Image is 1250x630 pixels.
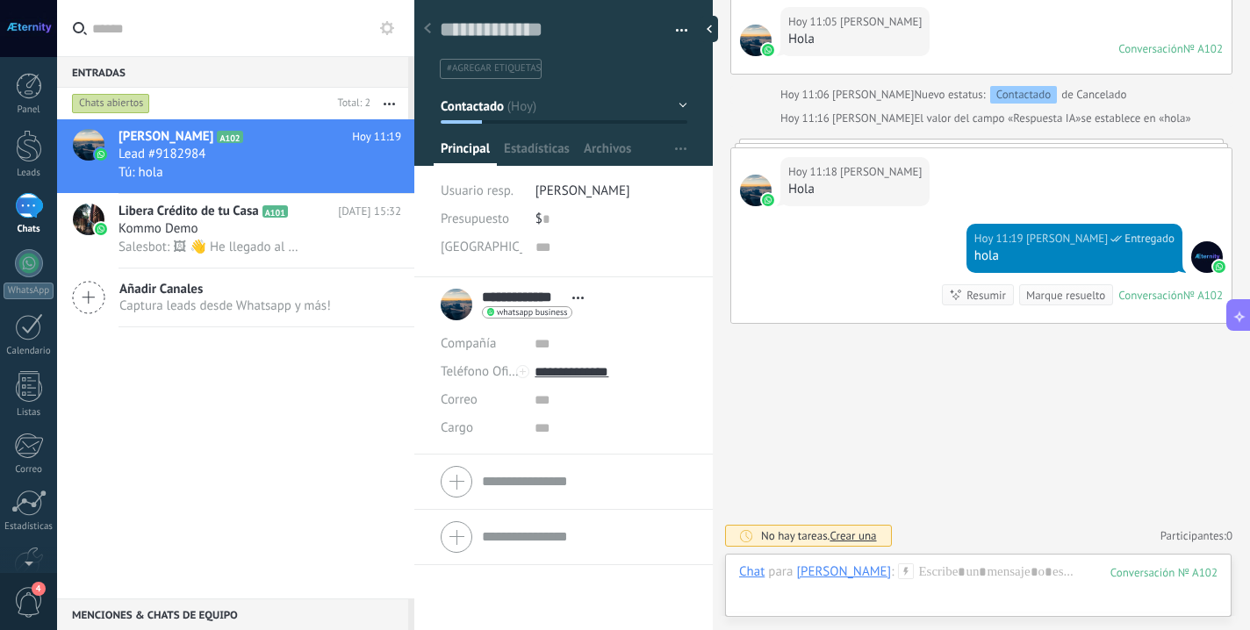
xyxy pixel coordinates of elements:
[441,329,521,357] div: Compañía
[441,177,522,205] div: Usuario resp.
[796,563,891,579] div: Emiliano Rios
[1118,41,1183,56] div: Conversación
[1213,261,1225,273] img: waba.svg
[119,220,198,238] span: Kommo Demo
[761,528,877,543] div: No hay tareas.
[974,247,1175,265] div: hola
[4,346,54,357] div: Calendario
[788,163,840,181] div: Hoy 11:18
[1118,288,1183,303] div: Conversación
[832,87,914,102] span: Emiliano Rios
[441,140,490,166] span: Principal
[441,205,522,233] div: Presupuesto
[95,223,107,235] img: icon
[762,44,774,56] img: waba.svg
[119,164,163,181] span: Tú: hola
[768,563,793,581] span: para
[762,194,774,206] img: waba.svg
[1183,41,1223,56] div: № A102
[57,194,414,268] a: avatariconLibera Crédito de tu CasaA101[DATE] 15:32Kommo DemoSalesbot: 🖼 👋 He llegado al final de...
[830,528,876,543] span: Crear una
[1160,528,1232,543] a: Participantes:0
[370,88,408,119] button: Más
[119,146,205,163] span: Lead #9182984
[780,110,832,127] div: Hoy 11:16
[1226,528,1232,543] span: 0
[740,25,772,56] span: Emiliano Rios
[441,421,473,434] span: Cargo
[447,62,541,75] span: #agregar etiquetas
[497,308,567,317] span: whatsapp business
[1026,287,1105,304] div: Marque resuelto
[4,464,54,476] div: Correo
[262,205,288,218] span: A101
[441,211,509,227] span: Presupuesto
[4,168,54,179] div: Leads
[441,385,478,413] button: Correo
[217,131,242,143] span: A102
[584,140,631,166] span: Archivos
[441,413,521,441] div: Cargo
[914,86,985,104] span: Nuevo estatus:
[535,183,630,199] span: [PERSON_NAME]
[740,175,772,206] span: Emiliano Rios
[4,407,54,419] div: Listas
[504,140,570,166] span: Estadísticas
[57,56,408,88] div: Entradas
[352,128,401,146] span: Hoy 11:19
[119,297,331,314] span: Captura leads desde Whatsapp y más!
[4,521,54,533] div: Estadísticas
[119,239,305,255] span: Salesbot: 🖼 👋 He llegado al final de mi flujo, pero puedes seguir chateando en esta conversación ...
[4,224,54,235] div: Chats
[914,86,1126,104] div: de Cancelado
[4,283,54,299] div: WhatsApp
[1081,110,1190,127] span: se establece en «hola»
[1191,241,1223,273] span: Emiliano Rios
[1183,288,1223,303] div: № A102
[338,203,401,220] span: [DATE] 15:32
[990,86,1058,104] div: Contactado
[840,13,922,31] span: Emiliano Rios
[914,110,1081,127] span: El valor del campo «Respuesta IA»
[780,86,832,104] div: Hoy 11:06
[57,119,414,193] a: avataricon[PERSON_NAME]A102Hoy 11:19Lead #9182984Tú: hola
[95,148,107,161] img: icon
[32,582,46,596] span: 4
[441,357,521,385] button: Teléfono Oficina
[441,240,573,254] span: [GEOGRAPHIC_DATA] IA
[4,104,54,116] div: Panel
[1026,230,1108,247] span: Emiliano Rios (Oficina de Venta)
[331,95,370,112] div: Total: 2
[441,363,532,380] span: Teléfono Oficina
[891,563,894,581] span: :
[441,391,478,408] span: Correo
[788,31,922,48] div: Hola
[441,183,514,199] span: Usuario resp.
[535,205,687,233] div: $
[788,13,840,31] div: Hoy 11:05
[119,203,259,220] span: Libera Crédito de tu Casa
[1124,230,1175,247] span: Entregado
[966,287,1006,304] div: Resumir
[974,230,1026,247] div: Hoy 11:19
[72,93,150,114] div: Chats abiertos
[700,16,718,42] div: Ocultar
[119,281,331,297] span: Añadir Canales
[1110,565,1218,580] div: 102
[119,128,213,146] span: [PERSON_NAME]
[57,598,408,630] div: Menciones & Chats de equipo
[840,163,922,181] span: Emiliano Rios
[788,181,922,198] div: Hola
[832,111,914,125] span: Emiliano Rios
[441,233,522,261] div: Respuetsa IA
